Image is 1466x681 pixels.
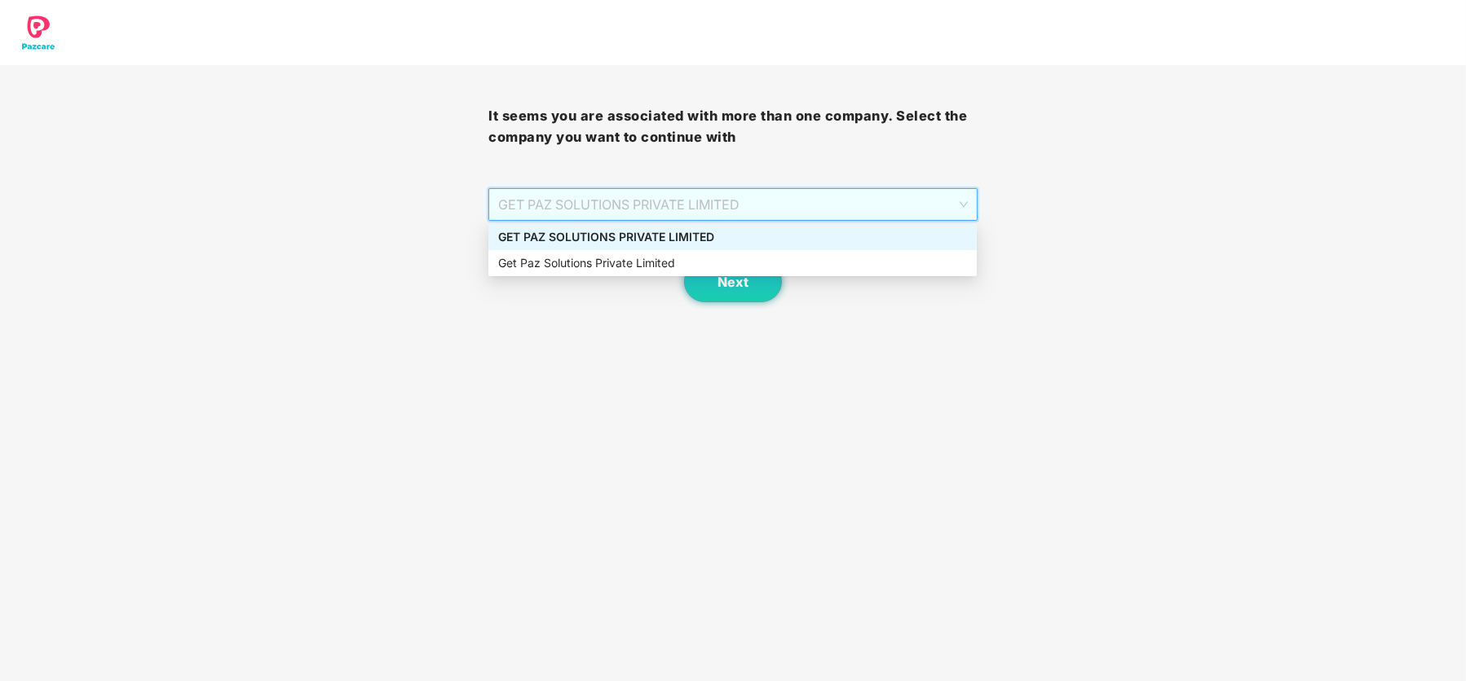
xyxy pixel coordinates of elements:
[488,224,977,250] div: GET PAZ SOLUTIONS PRIVATE LIMITED
[488,106,977,147] h3: It seems you are associated with more than one company. Select the company you want to continue with
[498,189,967,220] span: GET PAZ SOLUTIONS PRIVATE LIMITED
[684,261,782,302] button: Next
[488,250,977,276] div: Get Paz Solutions Private Limited
[498,254,967,272] div: Get Paz Solutions Private Limited
[718,275,748,290] span: Next
[498,228,967,246] div: GET PAZ SOLUTIONS PRIVATE LIMITED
